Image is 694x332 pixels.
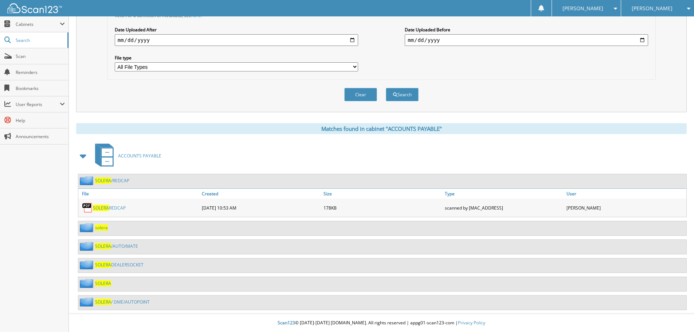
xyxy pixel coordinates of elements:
a: Created [200,189,322,199]
img: folder2.png [80,223,95,232]
div: © [DATE]-[DATE] [DOMAIN_NAME]. All rights reserved | appg01-scan123-com | [69,314,694,332]
span: Search [16,37,64,43]
span: [PERSON_NAME] [562,6,603,11]
img: folder2.png [80,297,95,306]
span: ACCOUNTS PAYABLE [118,153,161,159]
span: SOLERA [95,243,111,249]
button: Search [386,88,419,101]
span: SOLERA [95,299,111,305]
span: SOLERA [95,177,111,184]
a: SOLERA [95,280,111,286]
a: File [78,189,200,199]
span: Cabinets [16,21,60,27]
label: Date Uploaded After [115,27,358,33]
a: SOLERAREDCAP [93,205,126,211]
input: end [405,34,648,46]
img: PDF.png [82,202,93,213]
div: 178KB [322,200,443,215]
a: Size [322,189,443,199]
input: start [115,34,358,46]
span: Announcements [16,133,65,140]
span: SOLERA [93,205,109,211]
a: SOLERA/ DME/AUTOPOINT [95,299,150,305]
iframe: Chat Widget [658,297,694,332]
label: File type [115,55,358,61]
span: Scan123 [278,320,295,326]
span: User Reports [16,101,60,108]
span: Help [16,117,65,124]
span: Scan [16,53,65,59]
img: folder2.png [80,242,95,251]
a: Type [443,189,565,199]
label: Date Uploaded Before [405,27,648,33]
img: scan123-logo-white.svg [7,3,62,13]
img: folder2.png [80,260,95,269]
span: SOLERA [95,262,111,268]
div: [DATE] 10:53 AM [200,200,322,215]
span: [PERSON_NAME] [632,6,673,11]
div: scanned by [MAC_ADDRESS] [443,200,565,215]
a: User [565,189,686,199]
a: SOLERA/REDCAP [95,177,129,184]
img: folder2.png [80,176,95,185]
button: Clear [344,88,377,101]
a: SOLERA/AUTO/MATE [95,243,138,249]
a: ACCOUNTS PAYABLE [91,141,161,170]
a: Privacy Policy [458,320,485,326]
div: Matches found in cabinet "ACCOUNTS PAYABLE" [76,123,687,134]
span: Reminders [16,69,65,75]
a: SOLERADEALERSOCKET [95,262,144,268]
div: [PERSON_NAME] [565,200,686,215]
span: Bookmarks [16,85,65,91]
img: folder2.png [80,279,95,288]
a: solera [95,224,108,231]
